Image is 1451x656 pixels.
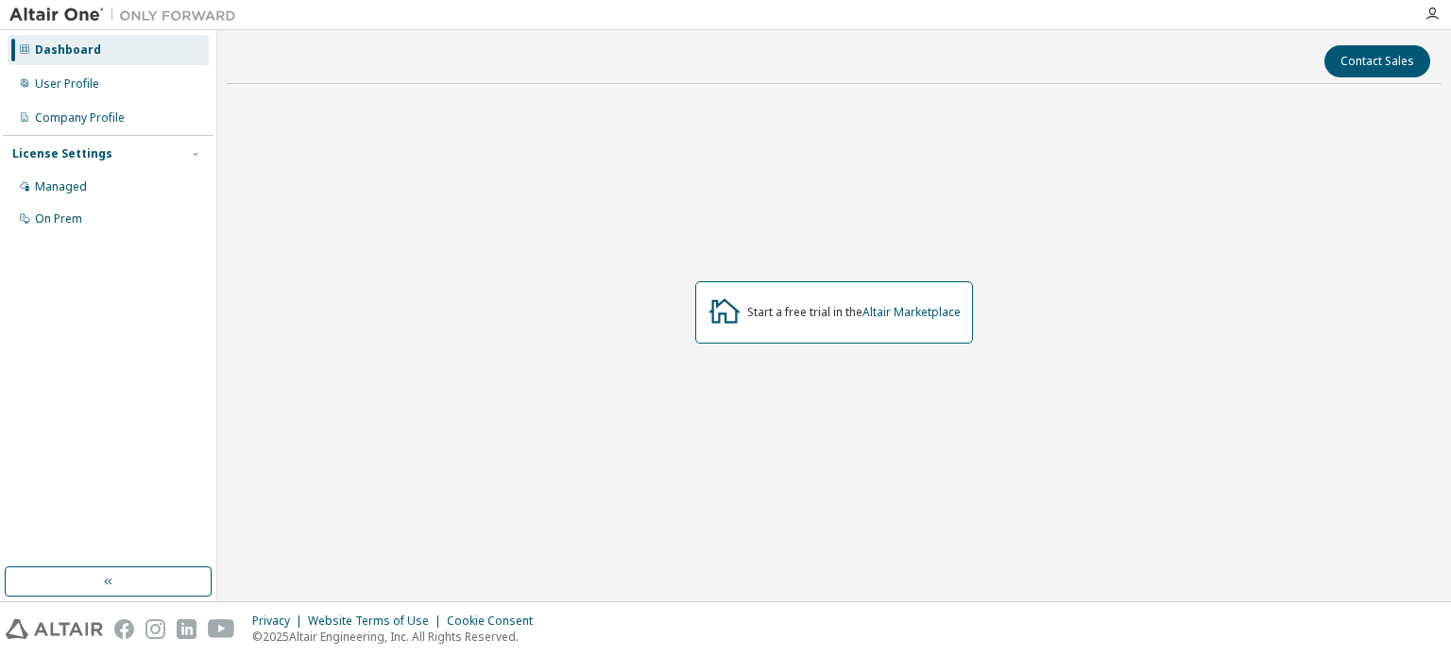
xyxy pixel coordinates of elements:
[252,629,544,645] p: © 2025 Altair Engineering, Inc. All Rights Reserved.
[6,619,103,639] img: altair_logo.svg
[35,179,87,194] div: Managed
[1324,45,1430,77] button: Contact Sales
[177,619,196,639] img: linkedin.svg
[12,146,112,161] div: License Settings
[114,619,134,639] img: facebook.svg
[747,305,961,320] div: Start a free trial in the
[35,211,82,227] div: On Prem
[447,614,544,629] div: Cookie Consent
[35,76,99,92] div: User Profile
[862,304,961,320] a: Altair Marketplace
[145,619,165,639] img: instagram.svg
[252,614,308,629] div: Privacy
[208,619,235,639] img: youtube.svg
[308,614,447,629] div: Website Terms of Use
[35,110,125,126] div: Company Profile
[9,6,246,25] img: Altair One
[35,42,101,58] div: Dashboard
